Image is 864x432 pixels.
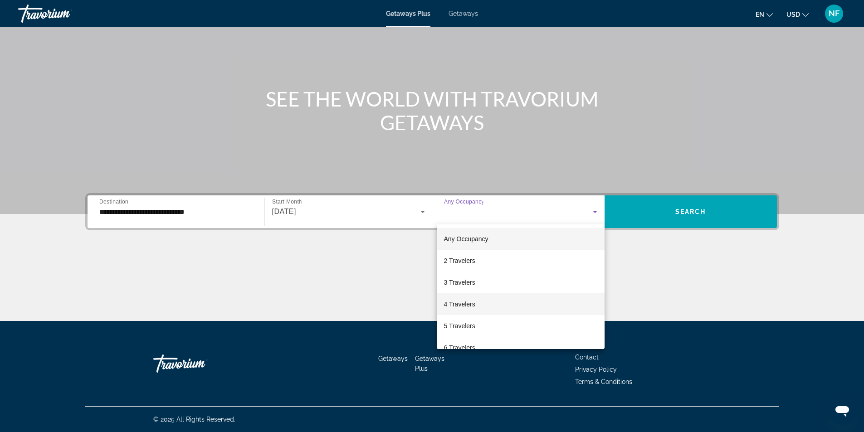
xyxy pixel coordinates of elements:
[828,396,857,425] iframe: Button to launch messaging window
[444,320,475,331] span: 5 Travelers
[444,277,475,288] span: 3 Travelers
[444,299,475,310] span: 4 Travelers
[444,235,488,243] span: Any Occupancy
[444,342,475,353] span: 6 Travelers
[444,255,475,266] span: 2 Travelers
